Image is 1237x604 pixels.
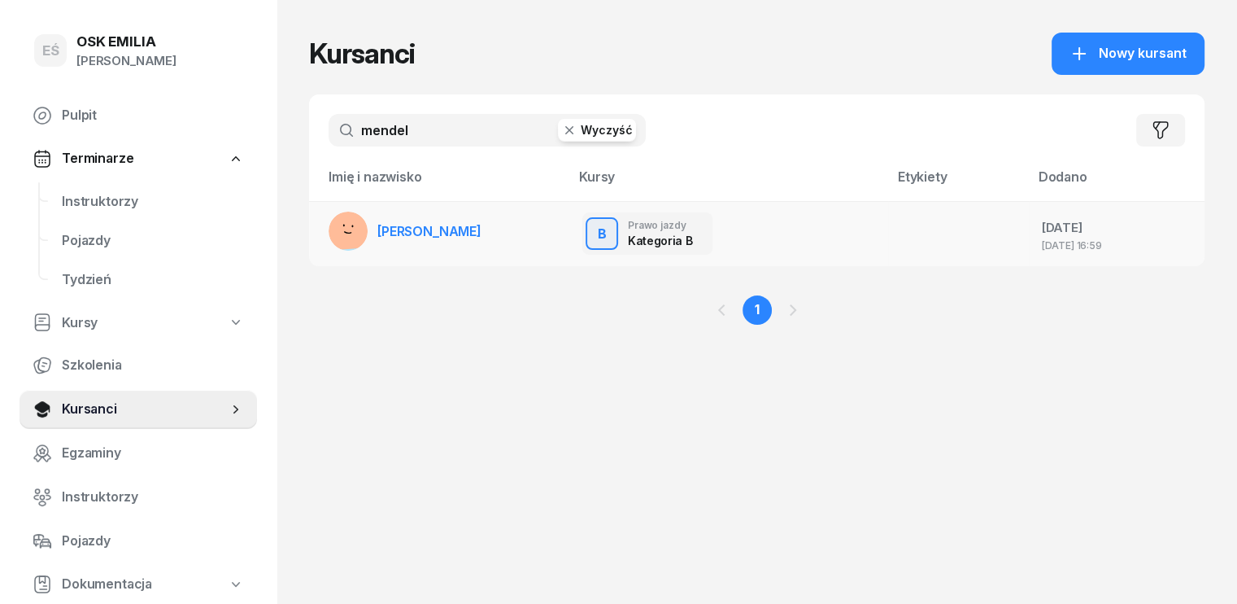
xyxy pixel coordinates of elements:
span: Szkolenia [62,355,244,376]
div: OSK EMILIA [76,35,176,49]
span: EŚ [42,44,59,58]
div: Prawo jazdy [628,220,692,230]
button: Nowy kursant [1052,33,1204,75]
h1: Kursanci [309,39,415,68]
a: Pulpit [20,96,257,135]
a: Pojazdy [20,522,257,561]
span: Pojazdy [62,230,244,252]
th: Etykiety [888,166,1029,201]
a: Terminarze [20,140,257,177]
span: Terminarze [62,148,133,169]
div: B [591,221,613,248]
span: Pulpit [62,105,244,126]
th: Kursy [569,166,888,201]
a: Pojazdy [49,221,257,260]
span: Kursy [62,313,98,334]
th: Dodano [1029,166,1204,201]
a: Dokumentacja [20,566,257,603]
th: Imię i nazwisko [309,166,569,201]
input: Szukaj [329,114,646,147]
div: [PERSON_NAME] [76,50,176,72]
span: Tydzień [62,269,244,291]
div: [DATE] 16:59 [1042,240,1191,251]
a: Instruktorzy [20,478,257,517]
a: Szkolenia [20,346,257,385]
button: B [586,217,618,250]
a: Kursy [20,304,257,342]
a: 1 [743,295,772,325]
span: Nowy kursant [1099,43,1187,64]
a: Kursanci [20,390,257,429]
span: Pojazdy [62,531,244,552]
div: Kategoria B [628,234,692,247]
span: Kursanci [62,399,228,420]
a: Instruktorzy [49,182,257,221]
a: [PERSON_NAME] [329,212,481,251]
a: Egzaminy [20,434,257,473]
span: Instruktorzy [62,191,244,212]
span: Instruktorzy [62,487,244,508]
div: [DATE] [1042,217,1191,239]
a: Tydzień [49,260,257,300]
span: Egzaminy [62,443,244,464]
button: Wyczyść [558,119,636,142]
span: Dokumentacja [62,574,152,595]
span: [PERSON_NAME] [377,223,481,239]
